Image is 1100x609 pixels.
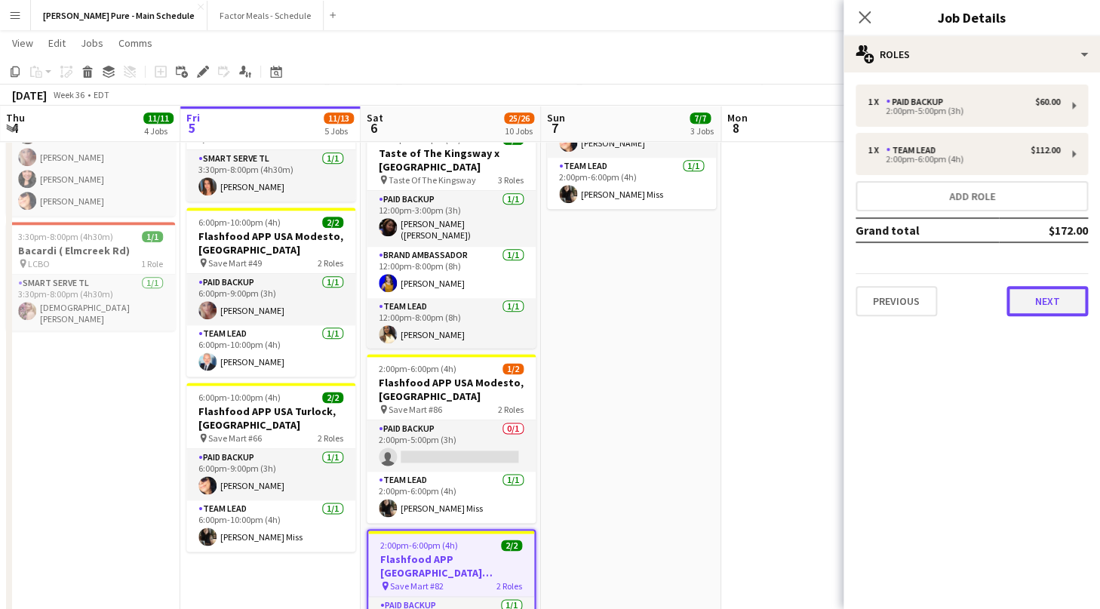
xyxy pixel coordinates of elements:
[6,244,175,257] h3: Bacardi ( Elmcreek Rd)
[118,36,152,50] span: Comms
[186,208,355,377] app-job-card: 6:00pm-10:00pm (4h)2/2Flashfood APP USA Modesto, [GEOGRAPHIC_DATA] Save Mart #492 RolesPaid Backu...
[198,392,281,403] span: 6:00pm-10:00pm (4h)
[207,1,324,30] button: Factor Meals - Schedule
[367,354,536,523] app-job-card: 2:00pm-6:00pm (4h)1/2Flashfood APP USA Modesto, [GEOGRAPHIC_DATA] Save Mart #862 RolesPaid Backup...
[367,125,536,348] app-job-card: 12:00pm-8:00pm (8h)3/3Taste of The Kingsway x [GEOGRAPHIC_DATA] Taste Of The Kingsway3 RolesPaid ...
[186,274,355,325] app-card-role: Paid Backup1/16:00pm-9:00pm (3h)[PERSON_NAME]
[141,258,163,269] span: 1 Role
[186,97,355,201] app-job-card: 3:30pm-8:00pm (4h30m)1/1Bacardi (Ellesmere Rd) LCBO1 RoleSmart Serve TL1/13:30pm-8:00pm (4h30m)[P...
[498,174,524,186] span: 3 Roles
[322,217,343,228] span: 2/2
[6,77,175,216] app-card-role: Training5/52:30pm-4:30pm (2h)[PERSON_NAME][PERSON_NAME] Miss[PERSON_NAME][PERSON_NAME][PERSON_NAME]
[186,404,355,432] h3: Flashfood APP USA Turlock, [GEOGRAPHIC_DATA]
[184,119,200,137] span: 5
[1035,97,1060,107] div: $60.00
[143,112,174,124] span: 11/11
[502,363,524,374] span: 1/2
[208,257,262,269] span: Save Mart #49
[1031,145,1060,155] div: $112.00
[367,111,383,125] span: Sat
[94,89,109,100] div: EDT
[367,472,536,523] app-card-role: Team Lead1/12:00pm-6:00pm (4h)[PERSON_NAME] Miss
[380,540,458,551] span: 2:00pm-6:00pm (4h)
[868,145,886,155] div: 1 x
[42,33,72,53] a: Edit
[504,112,534,124] span: 25/26
[6,275,175,331] app-card-role: Smart Serve TL1/13:30pm-8:00pm (4h30m)[DEMOGRAPHIC_DATA][PERSON_NAME]
[501,540,522,551] span: 2/2
[112,33,158,53] a: Comms
[545,119,565,137] span: 7
[496,580,522,592] span: 2 Roles
[389,404,442,415] span: Save Mart #86
[725,119,747,137] span: 8
[367,146,536,174] h3: Taste of The Kingsway x [GEOGRAPHIC_DATA]
[843,8,1100,27] h3: Job Details
[367,191,536,247] app-card-role: Paid Backup1/112:00pm-3:00pm (3h)[PERSON_NAME] ([PERSON_NAME]) [PERSON_NAME]
[547,111,565,125] span: Sun
[379,363,456,374] span: 2:00pm-6:00pm (4h)
[690,125,714,137] div: 3 Jobs
[547,158,716,209] app-card-role: Team Lead1/12:00pm-6:00pm (4h)[PERSON_NAME] Miss
[886,97,949,107] div: Paid Backup
[367,376,536,403] h3: Flashfood APP USA Modesto, [GEOGRAPHIC_DATA]
[12,88,47,103] div: [DATE]
[75,33,109,53] a: Jobs
[886,145,942,155] div: Team Lead
[6,222,175,331] app-job-card: 3:30pm-8:00pm (4h30m)1/1Bacardi ( Elmcreek Rd) LCBO1 RoleSmart Serve TL1/13:30pm-8:00pm (4h30m)[D...
[186,325,355,377] app-card-role: Team Lead1/16:00pm-10:00pm (4h)[PERSON_NAME]
[6,33,39,53] a: View
[198,217,281,228] span: 6:00pm-10:00pm (4h)
[48,36,66,50] span: Edit
[18,231,113,242] span: 3:30pm-8:00pm (4h30m)
[4,119,25,137] span: 4
[322,392,343,403] span: 2/2
[144,125,173,137] div: 4 Jobs
[505,125,533,137] div: 10 Jobs
[856,286,937,316] button: Previous
[690,112,711,124] span: 7/7
[324,125,353,137] div: 5 Jobs
[364,119,383,137] span: 6
[186,500,355,552] app-card-role: Team Lead1/16:00pm-10:00pm (4h)[PERSON_NAME] Miss
[868,155,1060,163] div: 2:00pm-6:00pm (4h)
[318,432,343,444] span: 2 Roles
[81,36,103,50] span: Jobs
[498,404,524,415] span: 2 Roles
[367,247,536,298] app-card-role: Brand Ambassador1/112:00pm-8:00pm (8h)[PERSON_NAME]
[1006,286,1088,316] button: Next
[999,218,1088,242] td: $172.00
[868,107,1060,115] div: 2:00pm-5:00pm (3h)
[318,257,343,269] span: 2 Roles
[368,552,534,580] h3: Flashfood APP [GEOGRAPHIC_DATA] [PERSON_NAME], [GEOGRAPHIC_DATA]
[727,111,747,125] span: Mon
[856,218,999,242] td: Grand total
[868,97,886,107] div: 1 x
[367,298,536,349] app-card-role: Team Lead1/112:00pm-8:00pm (8h)[PERSON_NAME]
[843,36,1100,72] div: Roles
[186,383,355,552] app-job-card: 6:00pm-10:00pm (4h)2/2Flashfood APP USA Turlock, [GEOGRAPHIC_DATA] Save Mart #662 RolesPaid Backu...
[28,258,50,269] span: LCBO
[389,174,476,186] span: Taste Of The Kingsway
[186,111,200,125] span: Fri
[186,150,355,201] app-card-role: Smart Serve TL1/13:30pm-8:00pm (4h30m)[PERSON_NAME]
[50,89,88,100] span: Week 36
[390,580,444,592] span: Save Mart #82
[856,181,1088,211] button: Add role
[208,432,262,444] span: Save Mart #66
[324,112,354,124] span: 11/13
[186,449,355,500] app-card-role: Paid Backup1/16:00pm-9:00pm (3h)[PERSON_NAME]
[6,111,25,125] span: Thu
[367,420,536,472] app-card-role: Paid Backup0/12:00pm-5:00pm (3h)
[186,229,355,257] h3: Flashfood APP USA Modesto, [GEOGRAPHIC_DATA]
[142,231,163,242] span: 1/1
[12,36,33,50] span: View
[31,1,207,30] button: [PERSON_NAME] Pure - Main Schedule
